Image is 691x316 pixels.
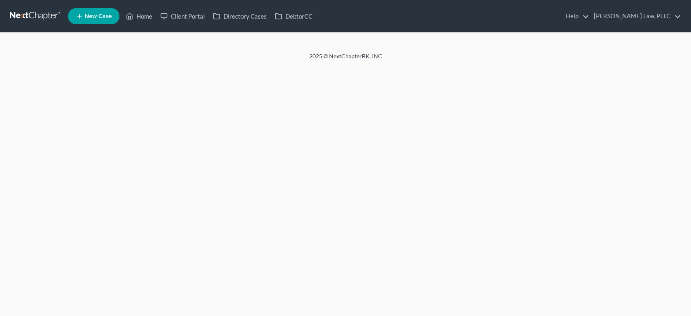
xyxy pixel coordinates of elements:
a: DebtorCC [271,9,317,23]
a: [PERSON_NAME] Law, PLLC [590,9,681,23]
a: Directory Cases [209,9,271,23]
new-legal-case-button: New Case [68,8,119,24]
a: Client Portal [156,9,209,23]
a: Help [562,9,589,23]
div: 2025 © NextChapterBK, INC [115,52,576,67]
a: Home [122,9,156,23]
